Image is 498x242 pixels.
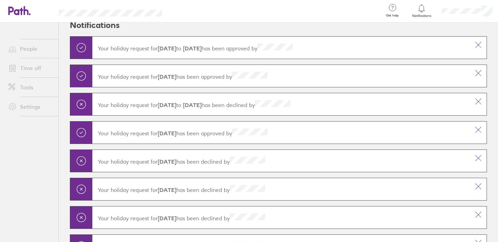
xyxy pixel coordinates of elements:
span: to [158,45,202,52]
span: Notifications [411,14,433,18]
a: Time off [3,61,58,75]
p: Your holiday request for has been declined by [98,185,464,193]
strong: [DATE] [158,186,176,193]
p: Your holiday request for has been declined by [98,100,464,108]
p: Your holiday request for has been approved by [98,43,464,52]
strong: [DATE] [158,130,176,137]
strong: [DATE] [158,45,176,52]
span: Get help [381,13,404,18]
a: People [3,42,58,56]
strong: [DATE] [158,215,176,222]
a: Settings [3,100,58,114]
a: Tools [3,80,58,94]
p: Your holiday request for has been declined by [98,213,464,222]
strong: [DATE] [158,158,176,165]
strong: [DATE] [181,45,202,52]
h2: Notifications [70,14,120,36]
strong: [DATE] [158,101,176,108]
p: Your holiday request for has been approved by [98,128,464,137]
a: Notifications [411,3,433,18]
p: Your holiday request for has been declined by [98,157,464,165]
strong: [DATE] [181,101,202,108]
strong: [DATE] [158,73,176,80]
p: Your holiday request for has been approved by [98,72,464,80]
span: to [158,101,202,108]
